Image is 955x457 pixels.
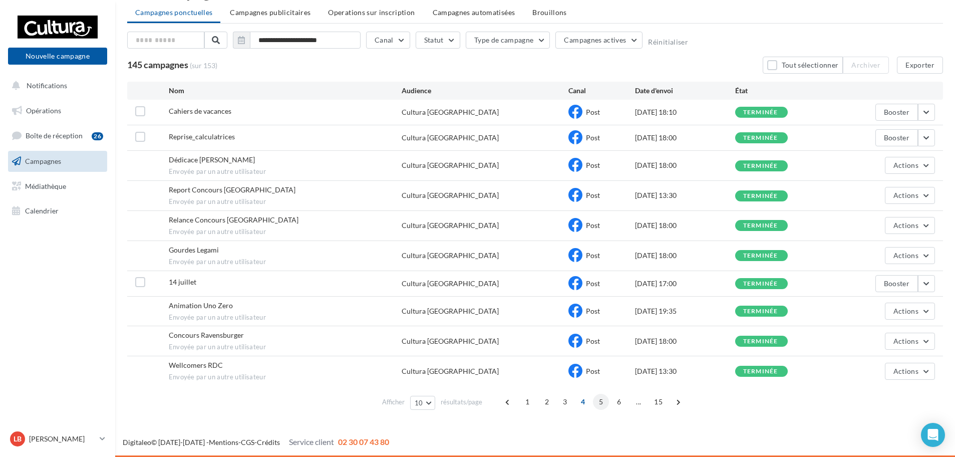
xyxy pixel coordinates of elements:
span: Envoyée par un autre utilisateur [169,227,402,237]
span: Brouillons [532,8,567,17]
button: Actions [885,217,935,234]
a: CGS [241,438,254,446]
span: Relance Concours Ravensburger [169,215,298,224]
span: Envoyée par un autre utilisateur [169,373,402,382]
div: terminée [743,281,778,287]
div: Cultura [GEOGRAPHIC_DATA] [402,133,499,143]
span: 14 juillet [169,278,196,286]
button: Type de campagne [466,32,550,49]
div: terminée [743,193,778,199]
span: © [DATE]-[DATE] - - - [123,438,389,446]
span: Calendrier [25,206,59,215]
div: terminée [743,222,778,229]
div: terminée [743,338,778,345]
span: Actions [893,251,918,260]
button: Booster [875,104,918,121]
span: Dédicace Maia Hoti [169,155,255,164]
button: Archiver [843,57,889,74]
div: État [735,86,835,96]
div: Cultura [GEOGRAPHIC_DATA] [402,279,499,289]
div: [DATE] 17:00 [635,279,735,289]
a: Boîte de réception26 [6,125,109,146]
a: Médiathèque [6,176,109,197]
a: Calendrier [6,200,109,221]
button: Tout sélectionner [763,57,843,74]
a: Digitaleo [123,438,151,446]
div: terminée [743,368,778,375]
div: [DATE] 19:35 [635,306,735,316]
a: Mentions [209,438,238,446]
span: Service client [289,437,334,446]
div: Cultura [GEOGRAPHIC_DATA] [402,251,499,261]
span: Post [586,133,600,142]
div: Audience [402,86,568,96]
div: [DATE] 13:30 [635,366,735,376]
div: terminée [743,135,778,141]
button: Actions [885,157,935,174]
span: Post [586,279,600,288]
span: Animation Uno Zero [169,301,233,310]
div: Cultura [GEOGRAPHIC_DATA] [402,160,499,170]
button: Statut [416,32,460,49]
span: Afficher [382,397,405,407]
button: Réinitialiser [648,38,688,46]
span: résultats/page [441,397,482,407]
span: Envoyée par un autre utilisateur [169,313,402,322]
span: Actions [893,221,918,230]
div: terminée [743,163,778,169]
span: Actions [893,161,918,169]
span: 4 [575,394,591,410]
span: Médiathèque [25,181,66,190]
div: terminée [743,308,778,315]
span: Actions [893,337,918,345]
span: 2 [539,394,555,410]
span: Actions [893,191,918,199]
span: Post [586,251,600,260]
button: Exporter [897,57,943,74]
span: Post [586,337,600,345]
button: Nouvelle campagne [8,48,107,65]
div: [DATE] 18:00 [635,133,735,143]
button: Actions [885,333,935,350]
span: 6 [611,394,627,410]
span: Actions [893,307,918,315]
span: Report Concours Ravensburger [169,185,295,194]
span: Campagnes actives [564,36,626,44]
span: Post [586,191,600,199]
button: Actions [885,363,935,380]
span: Opérations [26,106,61,115]
span: Concours Ravensburger [169,331,244,339]
div: Cultura [GEOGRAPHIC_DATA] [402,220,499,231]
span: Notifications [27,81,67,90]
span: Operations sur inscription [328,8,415,17]
button: Actions [885,303,935,320]
span: Gourdes Legami [169,246,219,254]
div: Cultura [GEOGRAPHIC_DATA] [402,366,499,376]
span: Post [586,367,600,375]
a: Opérations [6,100,109,121]
div: terminée [743,253,778,259]
span: Post [586,221,600,230]
div: terminée [743,109,778,116]
span: Envoyée par un autre utilisateur [169,197,402,206]
span: Post [586,108,600,116]
div: Cultura [GEOGRAPHIC_DATA] [402,190,499,200]
span: Boîte de réception [26,131,83,140]
span: 145 campagnes [127,59,188,70]
button: 10 [410,396,436,410]
div: Canal [568,86,635,96]
span: Campagnes [25,157,61,165]
div: [DATE] 18:10 [635,107,735,117]
button: Campagnes actives [555,32,643,49]
div: [DATE] 18:00 [635,336,735,346]
div: [DATE] 13:30 [635,190,735,200]
span: 15 [650,394,667,410]
div: 26 [92,132,103,140]
div: [DATE] 18:00 [635,251,735,261]
div: Nom [169,86,402,96]
span: Wellcomers RDC [169,361,223,369]
span: ... [630,394,647,410]
span: Post [586,161,600,169]
span: Reprise_calculatrices [169,132,235,141]
span: 1 [519,394,535,410]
